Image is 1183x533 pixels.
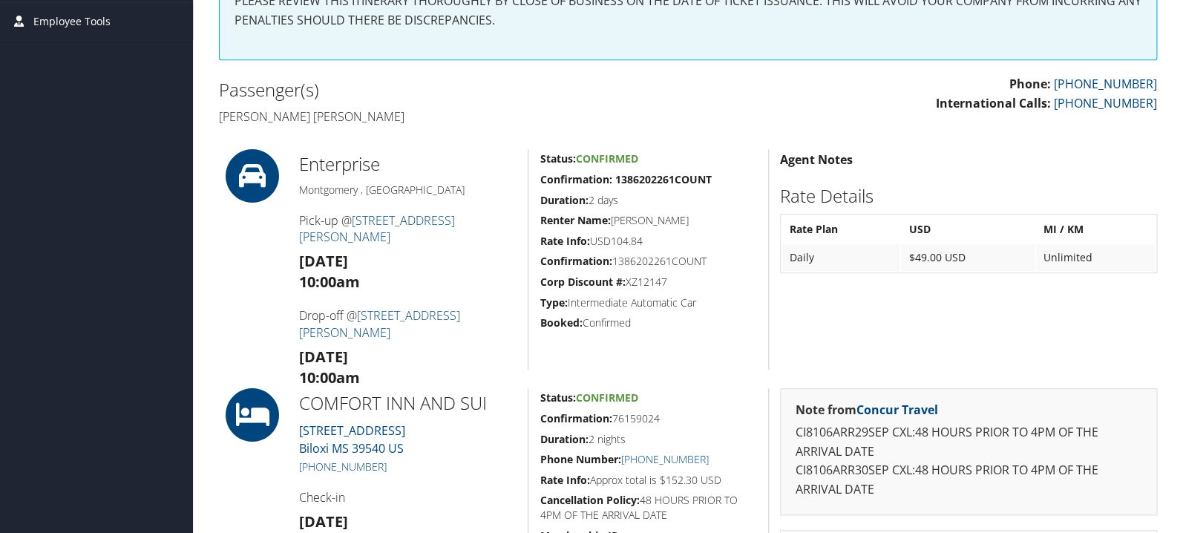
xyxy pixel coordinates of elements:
[540,213,757,228] h5: [PERSON_NAME]
[936,95,1051,111] strong: International Calls:
[299,251,348,271] strong: [DATE]
[299,307,460,340] a: [STREET_ADDRESS][PERSON_NAME]
[540,432,757,447] h5: 2 nights
[540,473,757,488] h5: Approx total is $152.30 USD
[540,254,612,268] strong: Confirmation:
[1036,216,1155,243] th: MI / KM
[540,193,757,208] h5: 2 days
[540,234,757,249] h5: USD104.84
[299,422,405,457] a: [STREET_ADDRESS]Biloxi MS 39540 US
[540,275,625,289] strong: Corp Discount #:
[540,473,589,487] strong: Rate Info:
[575,390,638,405] span: Confirmed
[856,402,938,418] a: Concur Travel
[782,216,900,243] th: Rate Plan
[780,151,853,168] strong: Agent Notes
[901,244,1034,271] td: $49.00 USD
[540,493,757,522] h5: 48 HOURS PRIOR TO 4PM OF THE ARRIVAL DATE
[1054,76,1157,92] a: [PHONE_NUMBER]
[540,193,588,207] strong: Duration:
[299,511,348,532] strong: [DATE]
[540,315,757,330] h5: Confirmed
[540,234,589,248] strong: Rate Info:
[620,452,708,466] a: [PHONE_NUMBER]
[540,172,711,186] strong: Confirmation: 1386202261COUNT
[219,77,677,102] h2: Passenger(s)
[1054,95,1157,111] a: [PHONE_NUMBER]
[575,151,638,166] span: Confirmed
[1036,244,1155,271] td: Unlimited
[299,151,517,177] h2: Enterprise
[299,489,517,506] h4: Check-in
[219,108,677,125] h4: [PERSON_NAME] [PERSON_NAME]
[540,275,757,290] h5: XZ12147
[796,423,1141,499] p: CI8106ARR29SEP CXL:48 HOURS PRIOR TO 4PM OF THE ARRIVAL DATE CI8106ARR30SEP CXL:48 HOURS PRIOR TO...
[299,212,517,246] h4: Pick-up @
[299,347,348,367] strong: [DATE]
[299,272,360,292] strong: 10:00am
[299,183,517,197] h5: Montgomery , [GEOGRAPHIC_DATA]
[540,411,612,425] strong: Confirmation:
[540,213,610,227] strong: Renter Name:
[540,254,757,269] h5: 1386202261COUNT
[33,3,111,40] span: Employee Tools
[782,244,900,271] td: Daily
[540,151,575,166] strong: Status:
[901,216,1034,243] th: USD
[780,183,1157,209] h2: Rate Details
[540,432,588,446] strong: Duration:
[540,452,620,466] strong: Phone Number:
[796,402,938,418] strong: Note from
[1009,76,1051,92] strong: Phone:
[299,390,517,416] h2: COMFORT INN AND SUI
[540,315,582,330] strong: Booked:
[299,212,455,245] a: [STREET_ADDRESS][PERSON_NAME]
[540,295,567,310] strong: Type:
[299,460,387,474] a: [PHONE_NUMBER]
[540,411,757,426] h5: 76159024
[540,390,575,405] strong: Status:
[299,367,360,388] strong: 10:00am
[540,493,639,507] strong: Cancellation Policy:
[299,307,517,341] h4: Drop-off @
[540,295,757,310] h5: Intermediate Automatic Car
